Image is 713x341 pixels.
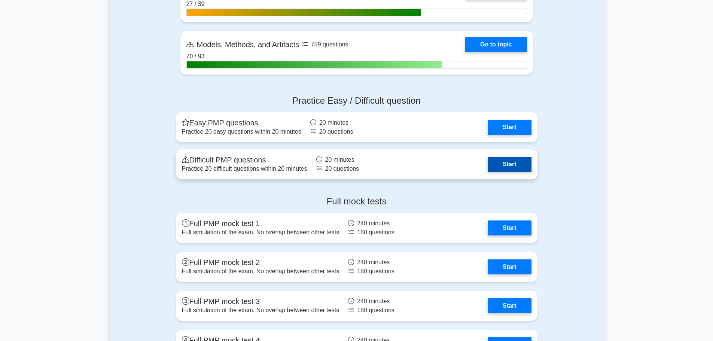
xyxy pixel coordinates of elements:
[488,157,531,172] a: Start
[488,120,531,135] a: Start
[488,220,531,235] a: Start
[488,259,531,274] a: Start
[465,37,527,52] a: Go to topic
[176,196,537,207] h4: Full mock tests
[488,298,531,313] a: Start
[176,95,537,106] h4: Practice Easy / Difficult question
